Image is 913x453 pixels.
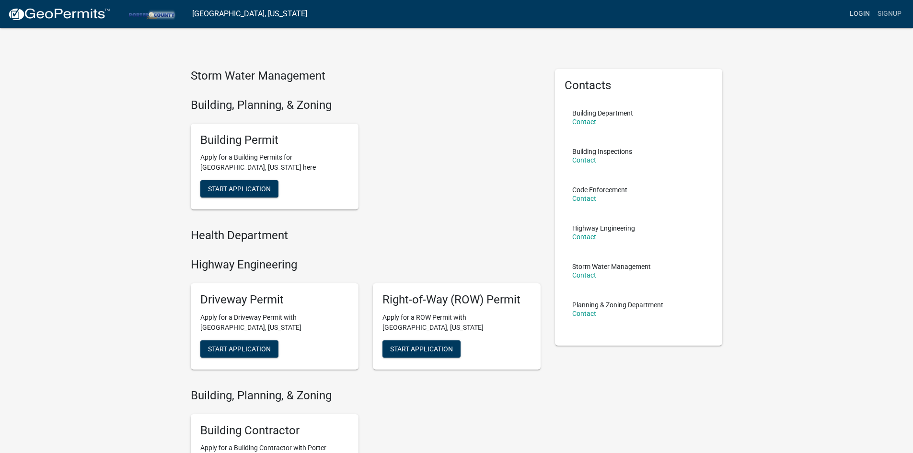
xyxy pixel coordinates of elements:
h5: Right-of-Way (ROW) Permit [382,293,531,307]
a: Signup [874,5,905,23]
a: Contact [572,271,596,279]
p: Apply for a ROW Permit with [GEOGRAPHIC_DATA], [US_STATE] [382,313,531,333]
p: Apply for a Building Permits for [GEOGRAPHIC_DATA], [US_STATE] here [200,152,349,173]
a: Contact [572,156,596,164]
h4: Building, Planning, & Zoning [191,98,541,112]
a: Contact [572,233,596,241]
h5: Building Contractor [200,424,349,438]
h4: Building, Planning, & Zoning [191,389,541,403]
a: Contact [572,195,596,202]
span: Start Application [390,345,453,352]
span: Start Application [208,185,271,193]
p: Building Inspections [572,148,632,155]
a: Contact [572,118,596,126]
h4: Highway Engineering [191,258,541,272]
h5: Building Permit [200,133,349,147]
a: Login [846,5,874,23]
h4: Storm Water Management [191,69,541,83]
h5: Driveway Permit [200,293,349,307]
button: Start Application [382,340,461,358]
p: Highway Engineering [572,225,635,232]
p: Code Enforcement [572,186,627,193]
p: Apply for a Driveway Permit with [GEOGRAPHIC_DATA], [US_STATE] [200,313,349,333]
a: [GEOGRAPHIC_DATA], [US_STATE] [192,6,307,22]
a: Contact [572,310,596,317]
h5: Contacts [565,79,713,93]
p: Planning & Zoning Department [572,302,663,308]
p: Building Department [572,110,633,116]
img: Porter County, Indiana [118,7,185,20]
h4: Health Department [191,229,541,243]
button: Start Application [200,180,278,197]
button: Start Application [200,340,278,358]
span: Start Application [208,345,271,352]
p: Storm Water Management [572,263,651,270]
